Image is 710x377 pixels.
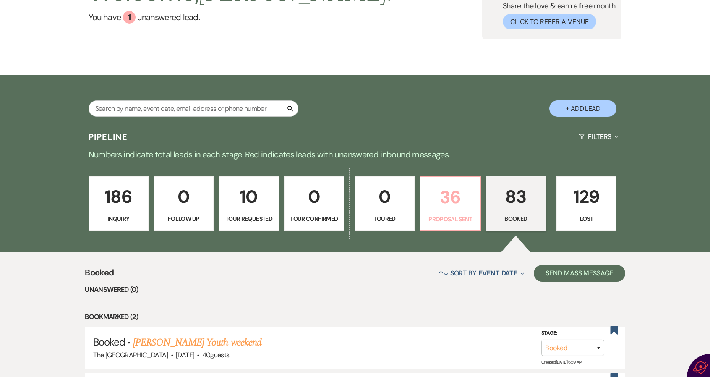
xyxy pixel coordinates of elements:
p: Tour Requested [224,214,273,223]
p: 0 [360,183,409,211]
input: Search by name, event date, email address or phone number [89,100,298,117]
label: Stage: [541,329,604,338]
p: Booked [491,214,540,223]
button: Send Mass Message [534,265,625,282]
span: Booked [85,266,114,284]
a: [PERSON_NAME] Youth weekend [133,335,261,350]
button: Filters [576,126,621,148]
p: Follow Up [159,214,208,223]
p: Tour Confirmed [290,214,339,223]
p: Lost [562,214,611,223]
a: 0Tour Confirmed [284,176,344,231]
a: 36Proposal Sent [420,176,480,231]
p: Numbers indicate total leads in each stage. Red indicates leads with unanswered inbound messages. [53,148,657,161]
button: + Add Lead [549,100,616,117]
button: Sort By Event Date [435,262,527,284]
p: Proposal Sent [425,215,475,224]
p: 186 [94,183,143,211]
a: 129Lost [556,176,616,231]
p: Toured [360,214,409,223]
a: 186Inquiry [89,176,149,231]
p: 36 [425,183,475,211]
a: 10Tour Requested [219,176,279,231]
p: 0 [159,183,208,211]
span: The [GEOGRAPHIC_DATA] [93,351,168,359]
h3: Pipeline [89,131,128,143]
p: 129 [562,183,611,211]
span: ↑↓ [439,269,449,278]
span: [DATE] [176,351,194,359]
a: 83Booked [486,176,546,231]
p: Inquiry [94,214,143,223]
button: Click to Refer a Venue [503,14,596,29]
span: Booked [93,335,125,348]
span: 40 guests [202,351,230,359]
p: 0 [290,183,339,211]
li: Bookmarked (2) [85,312,625,322]
a: You have 1 unanswered lead. [89,11,394,24]
a: 0Follow Up [154,176,214,231]
li: Unanswered (0) [85,284,625,295]
span: Event Date [478,269,517,278]
span: Created: [DATE] 6:39 AM [541,359,582,365]
a: 0Toured [355,176,415,231]
p: 10 [224,183,273,211]
div: 1 [123,11,136,24]
p: 83 [491,183,540,211]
